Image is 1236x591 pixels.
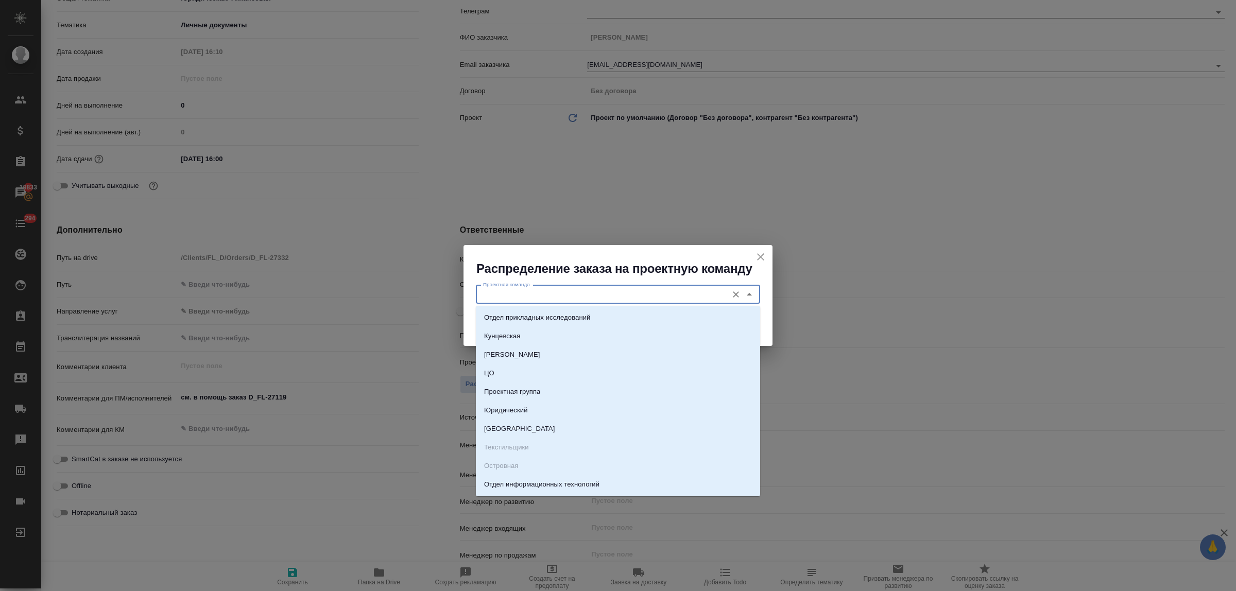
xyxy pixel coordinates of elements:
[484,424,555,434] p: [GEOGRAPHIC_DATA]
[753,249,768,265] button: close
[729,287,743,302] button: Очистить
[484,331,521,341] p: Кунцевская
[484,387,540,397] p: Проектная группа
[742,287,757,302] button: Close
[484,479,599,490] p: Отдел информационных технологий
[476,260,772,277] h2: Распределение заказа на проектную команду
[484,405,528,415] p: Юридический
[484,350,540,360] p: [PERSON_NAME]
[484,312,590,323] p: Отдел прикладных исследований
[484,368,494,378] p: ЦО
